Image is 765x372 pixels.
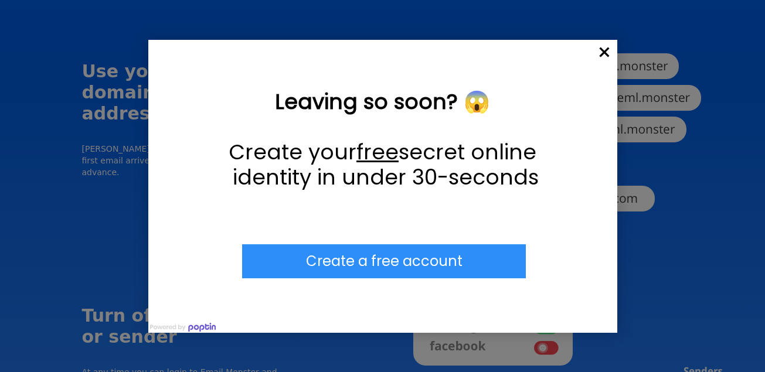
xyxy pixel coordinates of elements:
[148,321,217,333] img: Powered by poptin
[242,244,526,278] div: Submit
[591,40,617,66] div: Close popup
[356,137,399,167] u: free
[591,40,617,66] span: ×
[207,139,559,190] p: Create your secret online identity in under 30-seconds
[207,89,559,190] div: Leaving so soon? 😱 Create your free secret online identity in under 30-seconds
[275,87,490,117] strong: Leaving so soon? 😱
